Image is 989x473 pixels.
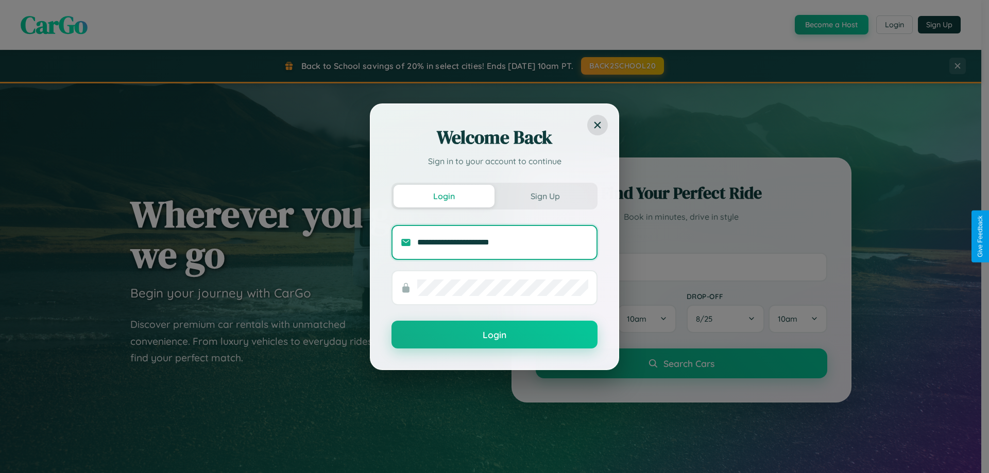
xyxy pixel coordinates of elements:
[494,185,595,207] button: Sign Up
[394,185,494,207] button: Login
[391,155,598,167] p: Sign in to your account to continue
[391,125,598,150] h2: Welcome Back
[977,216,984,257] div: Give Feedback
[391,321,598,348] button: Login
